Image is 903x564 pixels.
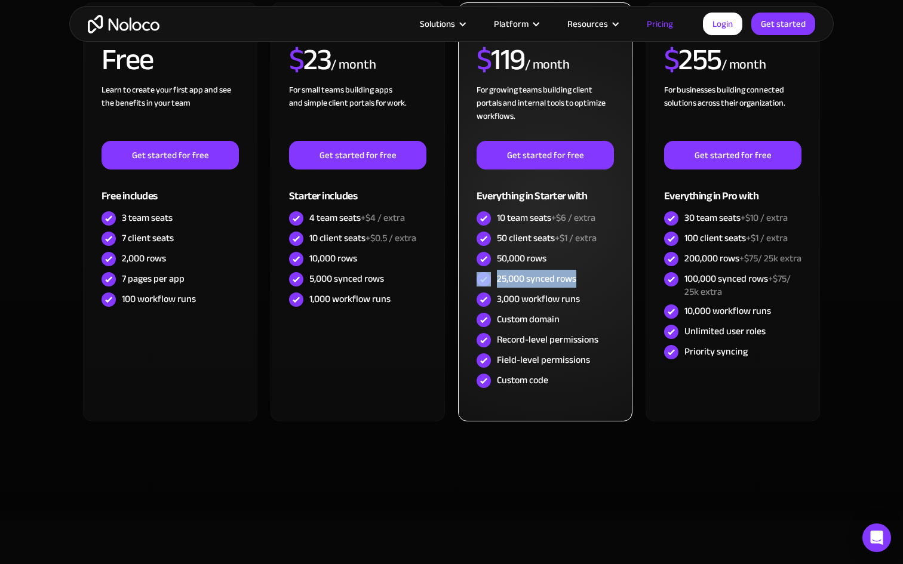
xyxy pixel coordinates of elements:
div: 30 team seats [684,211,788,224]
span: $ [477,32,492,88]
div: 100 workflow runs [122,292,196,306]
div: Platform [479,16,552,32]
span: +$1 / extra [746,229,788,247]
div: 3,000 workflow runs [497,292,580,306]
span: +$6 / extra [551,209,595,227]
div: Priority syncing [684,345,748,358]
div: Field-level permissions [497,353,590,366]
a: Get started for free [477,141,614,169]
div: 2,000 rows [122,252,166,265]
div: For growing teams building client portals and internal tools to optimize workflows. [477,84,614,141]
div: For small teams building apps and simple client portals for work. ‍ [289,84,426,141]
div: / month [525,56,570,75]
div: / month [331,56,376,75]
span: $ [289,32,304,88]
span: +$1 / extra [555,229,597,247]
div: Starter includes [289,169,426,208]
div: 50,000 rows [497,252,546,265]
div: Everything in Pro with [664,169,801,208]
div: Resources [567,16,608,32]
span: +$75/ 25k extra [739,249,801,267]
div: 10 client seats [309,232,416,245]
a: Pricing [632,16,688,32]
span: +$10 / extra [741,209,788,227]
div: Free includes [102,169,239,208]
h2: Free [102,45,153,75]
div: 100 client seats [684,232,788,245]
a: Get started for free [664,141,801,169]
span: +$4 / extra [361,209,405,227]
h2: 23 [289,45,331,75]
span: +$0.5 / extra [365,229,416,247]
a: Get started [751,13,815,35]
div: 50 client seats [497,232,597,245]
h2: 119 [477,45,525,75]
h2: 255 [664,45,721,75]
div: Unlimited user roles [684,325,766,338]
div: Everything in Starter with [477,169,614,208]
div: 10,000 rows [309,252,357,265]
div: 7 pages per app [122,272,185,285]
div: Solutions [405,16,479,32]
span: +$75/ 25k extra [684,270,791,301]
div: For businesses building connected solutions across their organization. ‍ [664,84,801,141]
div: Open Intercom Messenger [862,523,891,552]
div: / month [721,56,766,75]
div: 1,000 workflow runs [309,292,391,306]
a: Get started for free [289,141,426,169]
a: Get started for free [102,141,239,169]
div: Resources [552,16,632,32]
div: 7 client seats [122,232,174,245]
div: 3 team seats [122,211,173,224]
div: 4 team seats [309,211,405,224]
div: Platform [494,16,529,32]
a: Login [703,13,742,35]
div: 200,000 rows [684,252,801,265]
div: 10 team seats [497,211,595,224]
div: Record-level permissions [497,333,598,346]
div: 10,000 workflow runs [684,304,771,318]
span: $ [664,32,679,88]
div: 100,000 synced rows [684,272,801,298]
a: home [88,15,159,33]
div: Learn to create your first app and see the benefits in your team ‍ [102,84,239,141]
div: 25,000 synced rows [497,272,576,285]
div: Custom domain [497,313,560,326]
div: 5,000 synced rows [309,272,384,285]
div: Solutions [420,16,455,32]
div: Custom code [497,374,548,387]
